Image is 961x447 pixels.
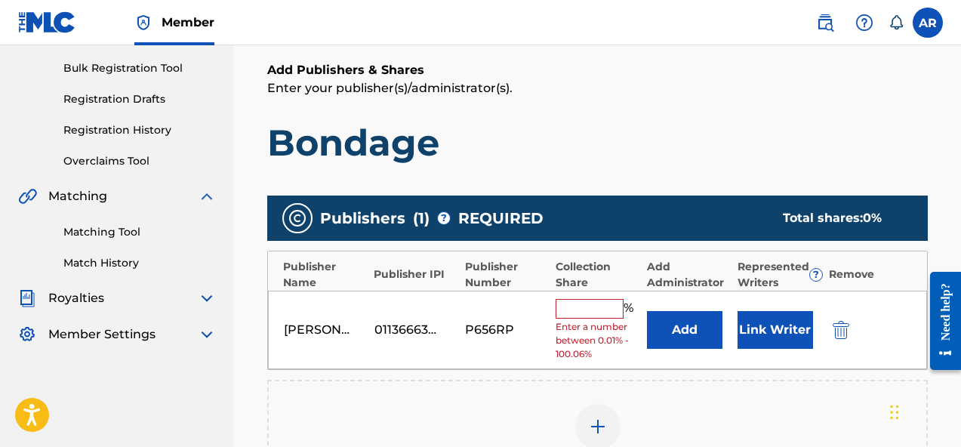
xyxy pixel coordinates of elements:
[624,299,637,319] span: %
[810,8,840,38] a: Public Search
[18,325,36,344] img: Member Settings
[134,14,152,32] img: Top Rightsholder
[48,325,156,344] span: Member Settings
[63,255,216,271] a: Match History
[48,187,107,205] span: Matching
[913,8,943,38] div: User Menu
[810,269,822,281] span: ?
[890,390,899,435] div: Drag
[829,267,912,282] div: Remove
[458,207,544,230] span: REQUIRED
[413,207,430,230] span: ( 1 )
[647,311,722,349] button: Add
[283,259,366,291] div: Publisher Name
[288,209,306,227] img: publishers
[863,211,882,225] span: 0 %
[63,224,216,240] a: Matching Tool
[738,311,813,349] button: Link Writer
[855,14,873,32] img: help
[198,289,216,307] img: expand
[556,320,639,361] span: Enter a number between 0.01% - 100.06%
[267,120,928,165] h1: Bondage
[63,122,216,138] a: Registration History
[63,91,216,107] a: Registration Drafts
[438,212,450,224] span: ?
[556,259,639,291] div: Collection Share
[18,289,36,307] img: Royalties
[162,14,214,31] span: Member
[267,79,928,97] p: Enter your publisher(s)/administrator(s).
[18,187,37,205] img: Matching
[267,61,928,79] h6: Add Publishers & Shares
[849,8,879,38] div: Help
[63,60,216,76] a: Bulk Registration Tool
[738,259,821,291] div: Represented Writers
[589,418,607,436] img: add
[198,187,216,205] img: expand
[63,153,216,169] a: Overclaims Tool
[320,207,405,230] span: Publishers
[889,15,904,30] div: Notifications
[18,11,76,33] img: MLC Logo
[465,259,548,291] div: Publisher Number
[374,267,457,282] div: Publisher IPI
[919,260,961,381] iframe: Resource Center
[48,289,104,307] span: Royalties
[886,375,961,447] iframe: Chat Widget
[833,321,849,339] img: 12a2ab48e56ec057fbd8.svg
[783,209,898,227] div: Total shares:
[647,259,730,291] div: Add Administrator
[816,14,834,32] img: search
[198,325,216,344] img: expand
